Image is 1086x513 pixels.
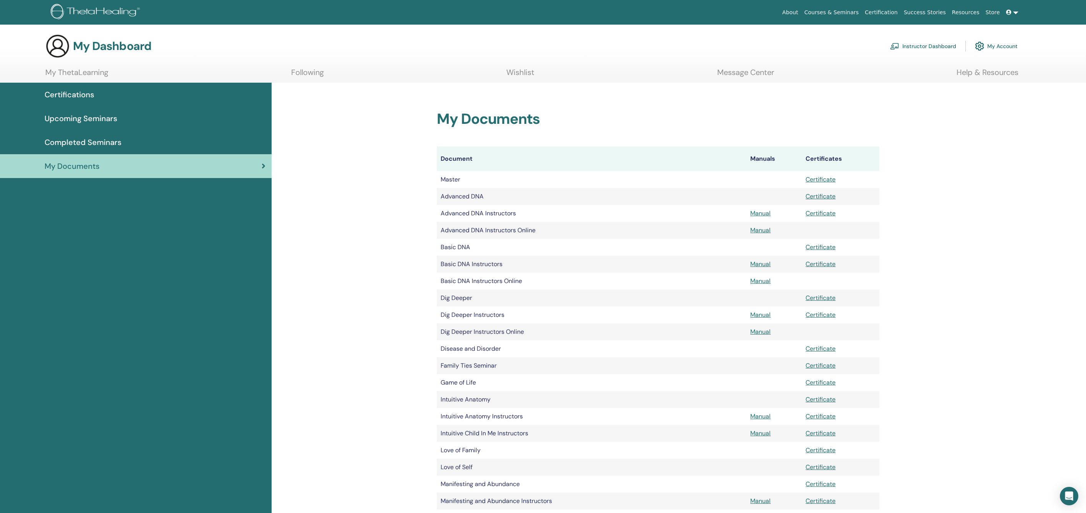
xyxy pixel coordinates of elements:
[802,147,879,171] th: Certificates
[437,357,746,374] td: Family Ties Seminar
[949,5,983,20] a: Resources
[901,5,949,20] a: Success Stories
[806,243,836,251] a: Certificate
[437,110,879,128] h2: My Documents
[437,340,746,357] td: Disease and Disorder
[806,446,836,454] a: Certificate
[437,493,746,510] td: Manifesting and Abundance Instructors
[437,425,746,442] td: Intuitive Child In Me Instructors
[437,147,746,171] th: Document
[45,34,70,58] img: generic-user-icon.jpg
[806,497,836,505] a: Certificate
[437,273,746,290] td: Basic DNA Instructors Online
[750,328,771,336] a: Manual
[437,408,746,425] td: Intuitive Anatomy Instructors
[806,260,836,268] a: Certificate
[750,226,771,234] a: Manual
[437,391,746,408] td: Intuitive Anatomy
[806,175,836,183] a: Certificate
[890,43,899,50] img: chalkboard-teacher.svg
[862,5,900,20] a: Certification
[437,476,746,493] td: Manifesting and Abundance
[437,239,746,256] td: Basic DNA
[437,171,746,188] td: Master
[291,68,324,83] a: Following
[975,40,984,53] img: cog.svg
[45,113,117,124] span: Upcoming Seminars
[437,256,746,273] td: Basic DNA Instructors
[437,442,746,459] td: Love of Family
[45,89,94,100] span: Certifications
[437,290,746,306] td: Dig Deeper
[806,480,836,488] a: Certificate
[806,361,836,370] a: Certificate
[437,205,746,222] td: Advanced DNA Instructors
[437,323,746,340] td: Dig Deeper Instructors Online
[750,311,771,319] a: Manual
[73,39,151,53] h3: My Dashboard
[1060,487,1078,505] div: Open Intercom Messenger
[779,5,801,20] a: About
[506,68,534,83] a: Wishlist
[806,378,836,386] a: Certificate
[437,306,746,323] td: Dig Deeper Instructors
[45,68,108,83] a: My ThetaLearning
[806,192,836,200] a: Certificate
[975,38,1018,55] a: My Account
[806,429,836,437] a: Certificate
[437,188,746,205] td: Advanced DNA
[957,68,1018,83] a: Help & Resources
[806,294,836,302] a: Certificate
[806,395,836,403] a: Certificate
[746,147,802,171] th: Manuals
[806,412,836,420] a: Certificate
[717,68,774,83] a: Message Center
[51,4,143,21] img: logo.png
[750,429,771,437] a: Manual
[750,209,771,217] a: Manual
[750,497,771,505] a: Manual
[437,222,746,239] td: Advanced DNA Instructors Online
[437,459,746,476] td: Love of Self
[750,260,771,268] a: Manual
[45,137,121,148] span: Completed Seminars
[806,345,836,353] a: Certificate
[801,5,862,20] a: Courses & Seminars
[983,5,1003,20] a: Store
[750,277,771,285] a: Manual
[806,463,836,471] a: Certificate
[437,374,746,391] td: Game of Life
[750,412,771,420] a: Manual
[806,209,836,217] a: Certificate
[806,311,836,319] a: Certificate
[45,160,99,172] span: My Documents
[890,38,956,55] a: Instructor Dashboard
